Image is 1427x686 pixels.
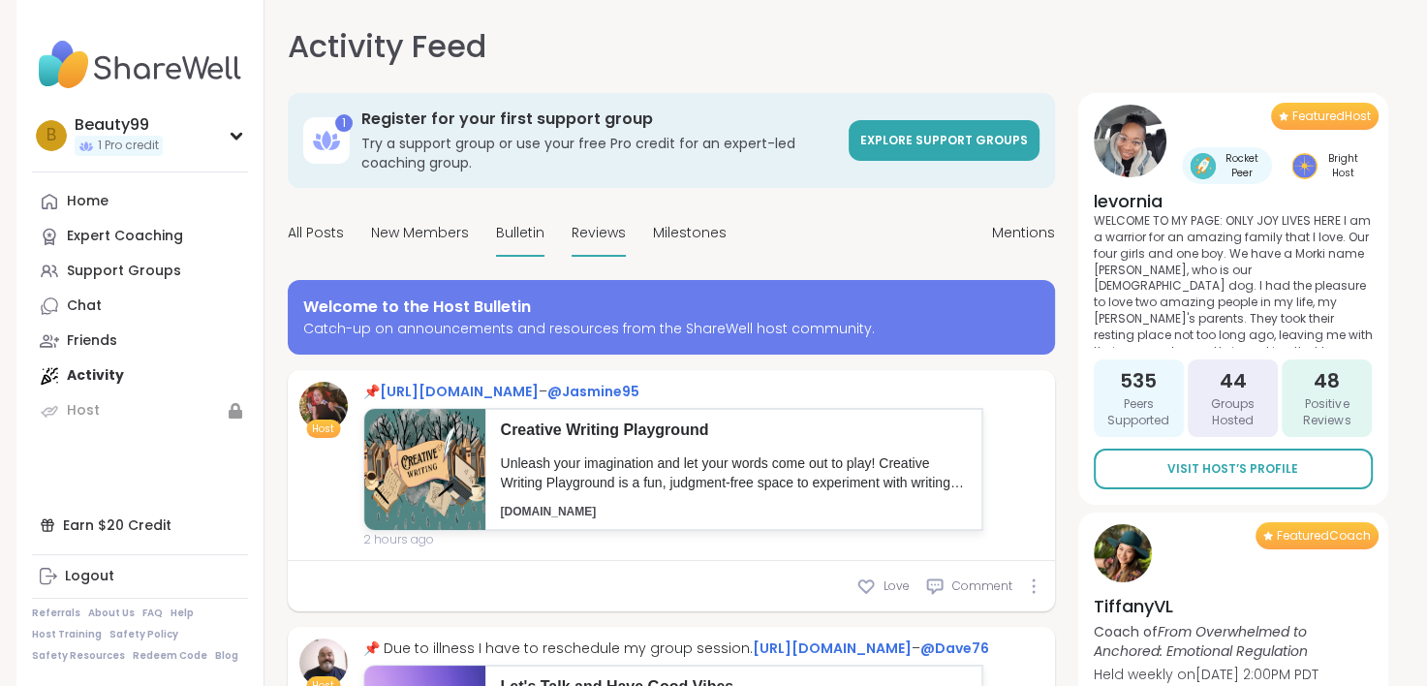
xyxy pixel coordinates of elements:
[32,289,248,324] a: Chat
[1094,213,1373,348] p: WELCOME TO MY PAGE: ONLY JOY LIVES HERE I am a warrior for an amazing family that I love. Our fou...
[288,23,486,70] h1: Activity Feed
[884,577,910,595] span: Love
[32,219,248,254] a: Expert Coaching
[1321,151,1365,180] span: Bright Host
[1094,622,1373,661] p: Coach of
[67,331,117,351] div: Friends
[65,567,114,586] div: Logout
[363,408,983,531] a: Creative Writing PlaygroundUnleash your imagination and let your words come out to play! Creative...
[1195,396,1270,429] span: Groups Hosted
[380,382,539,401] a: [URL][DOMAIN_NAME]
[1094,594,1373,618] h4: TiffanyVL
[133,649,207,663] a: Redeem Code
[299,382,348,430] img: Jasmine95
[364,409,485,530] img: 065024ce-3011-4d3c-a18f-2a639dbaca31
[32,649,125,663] a: Safety Resources
[363,639,989,659] div: 📌 Due to illness I have to reschedule my group session. –
[860,132,1028,148] span: Explore support groups
[1292,109,1371,124] span: Featured Host
[88,607,135,620] a: About Us
[303,296,531,319] span: Welcome to the Host Bulletin
[1094,449,1373,489] a: Visit Host’s Profile
[32,393,248,428] a: Host
[547,382,639,401] a: @Jasmine95
[75,114,163,136] div: Beauty99
[1190,153,1216,179] img: Rocket Peer
[1291,153,1318,179] img: Bright Host
[67,192,109,211] div: Home
[303,319,1039,339] span: Catch-up on announcements and resources from the ShareWell host community.
[753,639,912,658] a: [URL][DOMAIN_NAME]
[32,184,248,219] a: Home
[335,114,353,132] div: 1
[1167,460,1298,478] span: Visit Host’s Profile
[371,223,469,243] span: New Members
[363,382,983,402] div: 📌 –
[98,138,159,154] span: 1 Pro credit
[1219,367,1246,394] span: 44
[1120,367,1157,394] span: 535
[1289,396,1364,429] span: Positive Reviews
[32,31,248,99] img: ShareWell Nav Logo
[288,223,344,243] span: All Posts
[32,508,248,543] div: Earn $20 Credit
[32,628,102,641] a: Host Training
[67,401,100,421] div: Host
[67,227,183,246] div: Expert Coaching
[992,223,1055,243] span: Mentions
[1094,105,1166,177] img: levornia
[32,254,248,289] a: Support Groups
[67,262,181,281] div: Support Groups
[171,607,194,620] a: Help
[312,421,334,436] span: Host
[1094,189,1373,213] h4: levornia
[1314,367,1340,394] span: 48
[1277,528,1371,544] span: Featured Coach
[501,454,967,492] p: Unleash your imagination and let your words come out to play! Creative Writing Playground is a fu...
[1101,396,1176,429] span: Peers Supported
[47,123,56,148] span: B
[653,223,727,243] span: Milestones
[952,577,1012,595] span: Comment
[1094,524,1152,582] img: TiffanyVL
[1094,622,1308,661] i: From Overwhelmed to Anchored: Emotional Regulation
[496,223,544,243] span: Bulletin
[32,607,80,620] a: Referrals
[1094,665,1373,684] p: Held weekly on [DATE] 2:00PM PDT
[1220,151,1264,180] span: Rocket Peer
[215,649,238,663] a: Blog
[32,559,248,594] a: Logout
[109,628,178,641] a: Safety Policy
[361,109,837,130] h3: Register for your first support group
[142,607,163,620] a: FAQ
[849,120,1039,161] a: Explore support groups
[920,639,989,658] a: @Dave76
[572,223,626,243] span: Reviews
[363,531,983,548] span: 2 hours ago
[501,420,967,441] p: Creative Writing Playground
[67,296,102,316] div: Chat
[32,324,248,359] a: Friends
[501,504,967,520] p: [DOMAIN_NAME]
[361,134,837,172] h3: Try a support group or use your free Pro credit for an expert-led coaching group.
